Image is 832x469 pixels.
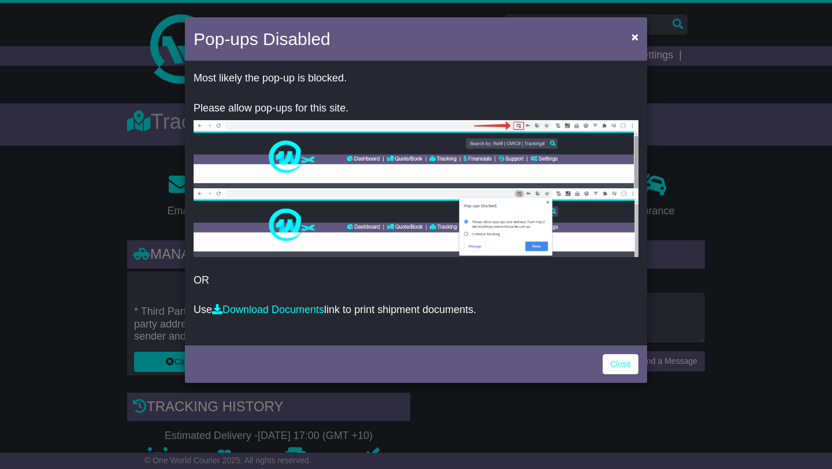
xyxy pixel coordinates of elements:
[194,120,638,188] img: allow-popup-1.png
[632,30,638,43] span: ×
[194,188,638,257] img: allow-popup-2.png
[194,72,638,85] p: Most likely the pop-up is blocked.
[626,25,644,49] button: Close
[212,304,324,315] a: Download Documents
[194,102,638,115] p: Please allow pop-ups for this site.
[194,304,638,317] p: Use link to print shipment documents.
[185,64,647,343] div: OR
[194,26,330,52] h4: Pop-ups Disabled
[603,354,638,374] a: Close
